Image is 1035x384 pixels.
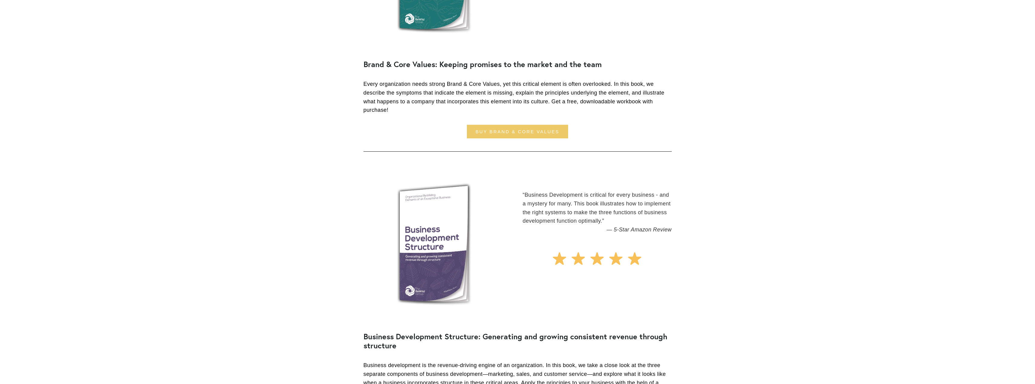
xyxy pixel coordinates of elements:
a: buy brand & core values [467,125,568,138]
span: ” [602,218,604,224]
strong: Brand & Core Values: Keeping promises to the market and the team [364,59,602,69]
strong: Business Development Structure: Generating and growing consistent revenue through structure [364,331,669,350]
blockquote: Business Development is critical for every business - and a mystery for many. This book illustrat... [523,191,672,225]
p: Every organization needs strong Brand & Core Values, yet this critical element is often overlooke... [364,80,672,115]
figcaption: — 5-Star Amazon Review [523,225,672,234]
span: “ [523,192,525,198]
